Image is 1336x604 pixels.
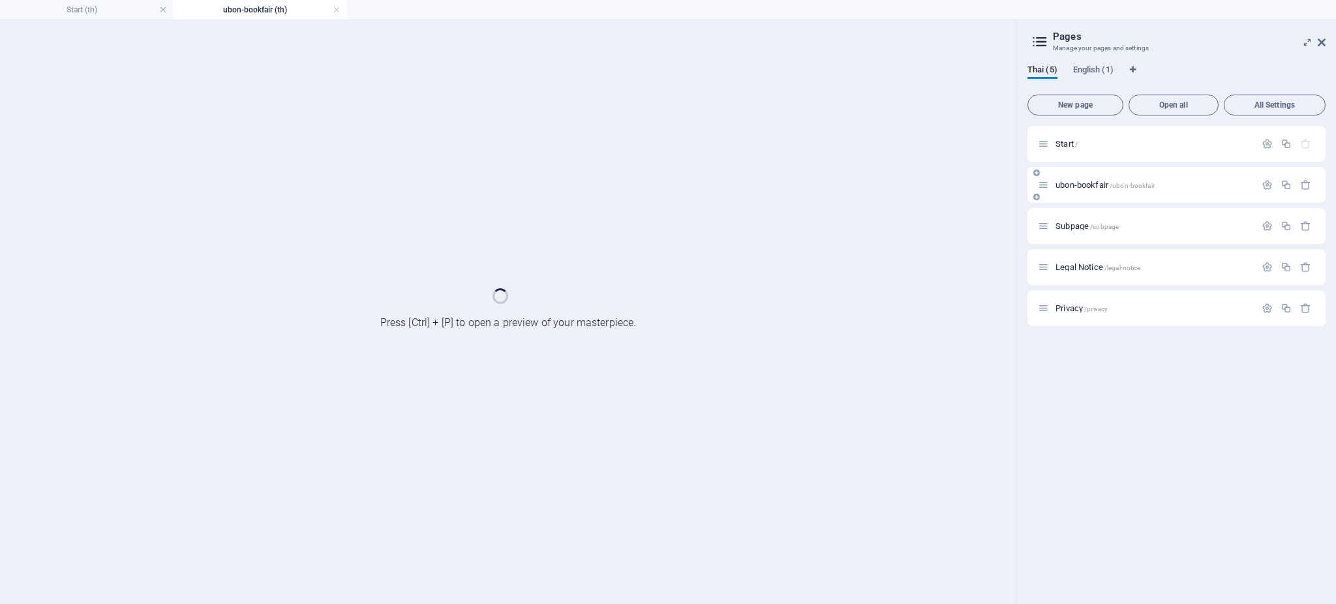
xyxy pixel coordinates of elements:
[1262,262,1273,273] div: Settings
[1084,305,1108,312] span: /privacy
[1052,304,1255,312] div: Privacy/privacy
[1281,262,1292,273] div: Duplicate
[1090,223,1119,230] span: /subpage
[1055,262,1140,272] span: Click to open page
[1300,262,1311,273] div: Remove
[1104,264,1141,271] span: /legal-notice
[1230,101,1320,109] span: All Settings
[1281,303,1292,314] div: Duplicate
[1053,31,1326,42] h2: Pages
[1224,95,1326,115] button: All Settings
[1073,62,1114,80] span: English (1)
[1281,179,1292,190] div: Duplicate
[174,3,347,17] h4: ubon-bookfair (th)
[1027,62,1057,80] span: Thai (5)
[1281,220,1292,232] div: Duplicate
[1027,95,1123,115] button: New page
[1110,182,1155,189] span: /ubon-bookfair
[1052,222,1255,230] div: Subpage/subpage
[1300,220,1311,232] div: Remove
[1262,303,1273,314] div: Settings
[1300,179,1311,190] div: Remove
[1300,138,1311,149] div: The startpage cannot be deleted
[1262,179,1273,190] div: Settings
[1134,101,1213,109] span: Open all
[1033,101,1117,109] span: New page
[1055,139,1078,149] span: Click to open page
[1052,181,1255,189] div: ubon-bookfair/ubon-bookfair
[1281,138,1292,149] div: Duplicate
[1055,221,1119,231] span: Click to open page
[1300,303,1311,314] div: Remove
[1129,95,1219,115] button: Open all
[1053,42,1299,54] h3: Manage your pages and settings
[1262,138,1273,149] div: Settings
[1075,141,1078,148] span: /
[1027,65,1326,89] div: Language Tabs
[1052,263,1255,271] div: Legal Notice/legal-notice
[1262,220,1273,232] div: Settings
[1052,140,1255,148] div: Start/
[1055,303,1108,313] span: Click to open page
[1055,180,1155,190] span: Click to open page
